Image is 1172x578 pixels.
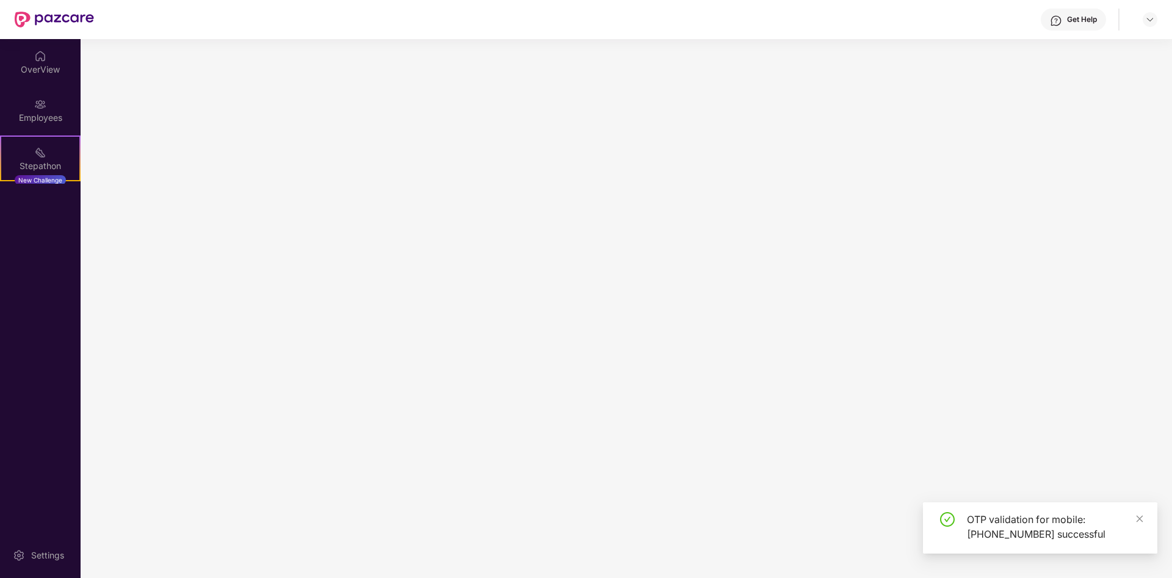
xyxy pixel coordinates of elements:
[15,12,94,27] img: New Pazcare Logo
[1067,15,1097,24] div: Get Help
[1135,515,1144,523] span: close
[1050,15,1062,27] img: svg+xml;base64,PHN2ZyBpZD0iSGVscC0zMngzMiIgeG1sbnM9Imh0dHA6Ly93d3cudzMub3JnLzIwMDAvc3ZnIiB3aWR0aD...
[1145,15,1155,24] img: svg+xml;base64,PHN2ZyBpZD0iRHJvcGRvd24tMzJ4MzIiIHhtbG5zPSJodHRwOi8vd3d3LnczLm9yZy8yMDAwL3N2ZyIgd2...
[34,50,46,62] img: svg+xml;base64,PHN2ZyBpZD0iSG9tZSIgeG1sbnM9Imh0dHA6Ly93d3cudzMub3JnLzIwMDAvc3ZnIiB3aWR0aD0iMjAiIG...
[940,512,955,527] span: check-circle
[15,175,66,185] div: New Challenge
[34,146,46,159] img: svg+xml;base64,PHN2ZyB4bWxucz0iaHR0cDovL3d3dy53My5vcmcvMjAwMC9zdmciIHdpZHRoPSIyMSIgaGVpZ2h0PSIyMC...
[34,98,46,110] img: svg+xml;base64,PHN2ZyBpZD0iRW1wbG95ZWVzIiB4bWxucz0iaHR0cDovL3d3dy53My5vcmcvMjAwMC9zdmciIHdpZHRoPS...
[1,160,79,172] div: Stepathon
[13,549,25,562] img: svg+xml;base64,PHN2ZyBpZD0iU2V0dGluZy0yMHgyMCIgeG1sbnM9Imh0dHA6Ly93d3cudzMub3JnLzIwMDAvc3ZnIiB3aW...
[27,549,68,562] div: Settings
[967,512,1143,541] div: OTP validation for mobile: [PHONE_NUMBER] successful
